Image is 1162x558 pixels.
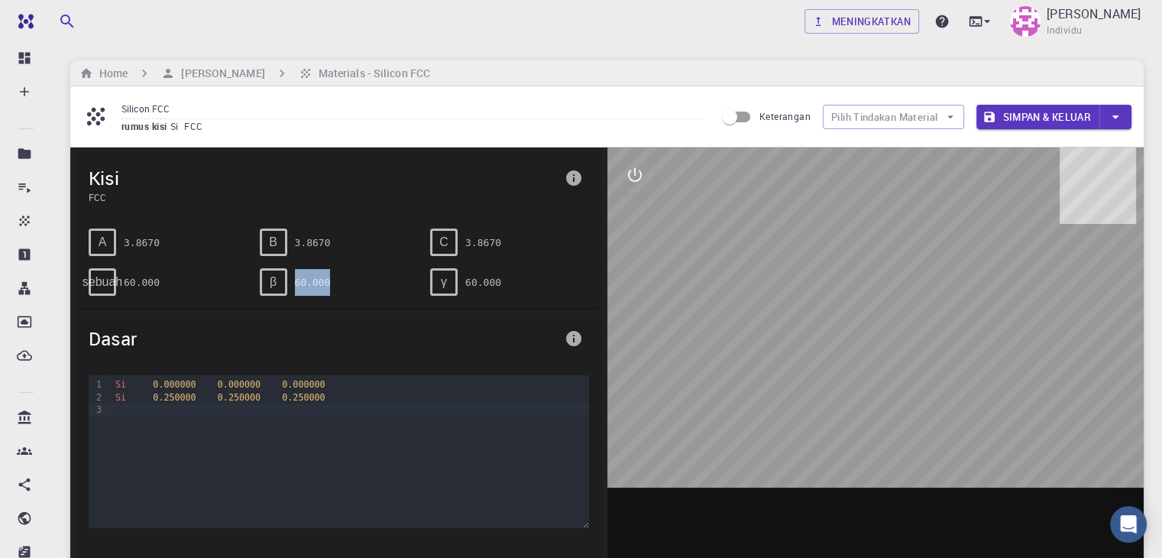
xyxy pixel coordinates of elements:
font: C [439,235,448,248]
font: Simpan & Keluar [1002,110,1091,124]
button: Simpan & Keluar [976,105,1099,129]
span: 0.250000 [218,392,261,403]
font: 3.8670 [124,237,160,248]
font: 2 [96,392,102,403]
font: 3.8670 [295,237,331,248]
font: 60.000 [465,277,501,288]
font: FCC [89,191,106,203]
font: Dasar [89,326,137,351]
nav: remah roti [76,65,433,82]
span: 0.250000 [282,392,325,403]
span: Support [31,11,86,24]
img: Dhani Shalih [1010,6,1041,37]
span: 0.250000 [153,392,196,403]
button: Pilih Tindakan Material [823,105,965,129]
font: FCC [184,120,202,132]
font: Kisi [89,166,119,190]
span: 0.000000 [218,379,261,390]
button: informasi [558,163,589,193]
div: Buka Interkom Messenger [1110,506,1147,543]
font: Pilih Tindakan Material [831,110,938,124]
font: B [269,235,277,248]
font: Si [170,120,179,132]
h6: Home [93,65,128,82]
a: Meningkatkan [804,9,918,34]
font: Meningkatkan [831,15,910,28]
span: Si [115,379,126,390]
button: informasi [558,323,589,354]
span: 0.000000 [153,379,196,390]
font: β [270,275,277,288]
font: γ [441,275,447,288]
img: logo [12,14,34,29]
font: A [99,235,107,248]
font: 3 [96,404,102,415]
span: Si [115,392,126,403]
h6: Materials - Silicon FCC [312,65,430,82]
font: sebuah [83,275,123,288]
font: [PERSON_NAME] [1047,5,1141,22]
font: 3.8670 [465,237,501,248]
h6: [PERSON_NAME] [175,65,264,82]
font: 60.000 [124,277,160,288]
font: Individu [1047,24,1082,36]
font: Keterangan [759,110,811,122]
font: rumus [121,120,149,132]
font: 60.000 [295,277,331,288]
span: 0.000000 [282,379,325,390]
font: kisi [152,120,167,132]
font: 1 [96,379,102,390]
